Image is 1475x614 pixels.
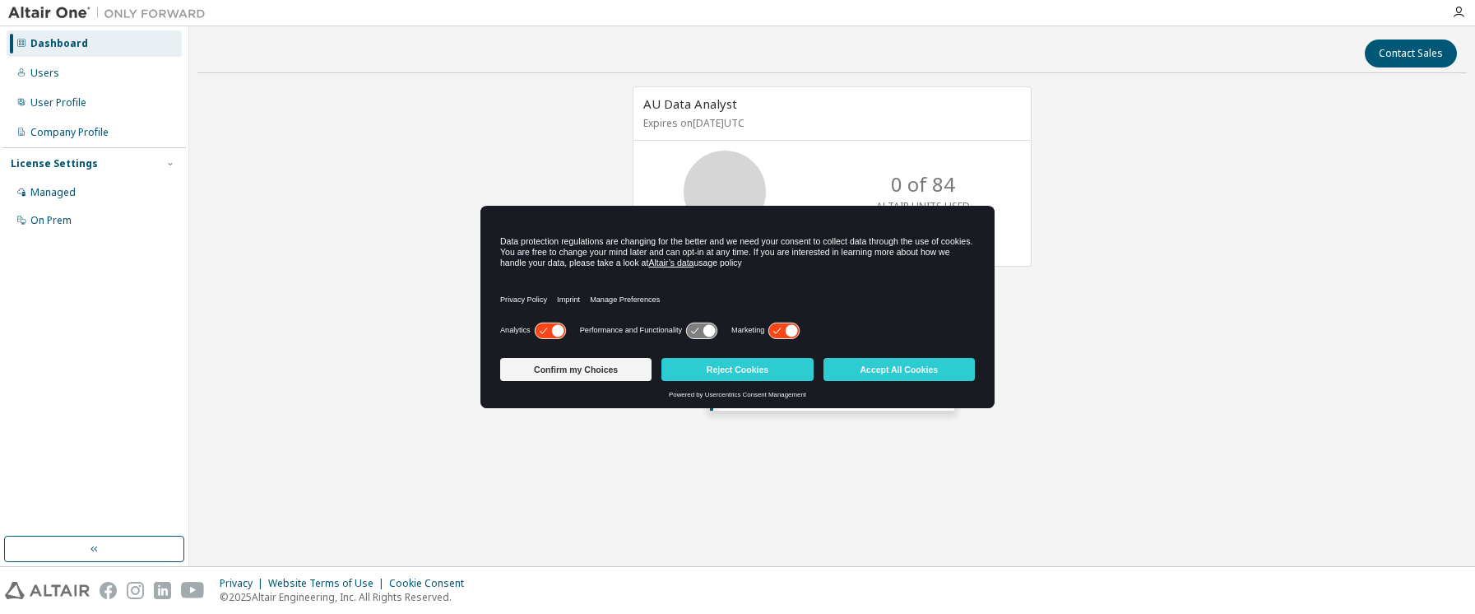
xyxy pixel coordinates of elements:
[643,95,737,112] span: AU Data Analyst
[181,582,205,599] img: youtube.svg
[127,582,144,599] img: instagram.svg
[389,577,474,590] div: Cookie Consent
[268,577,389,590] div: Website Terms of Use
[30,126,109,139] div: Company Profile
[100,582,117,599] img: facebook.svg
[876,199,970,213] p: ALTAIR UNITS USED
[891,170,955,198] p: 0 of 84
[30,186,76,199] div: Managed
[8,5,214,21] img: Altair One
[1365,40,1457,67] button: Contact Sales
[220,577,268,590] div: Privacy
[30,67,59,80] div: Users
[30,96,86,109] div: User Profile
[30,37,88,50] div: Dashboard
[30,214,72,227] div: On Prem
[643,116,1017,130] p: Expires on [DATE] UTC
[11,157,98,170] div: License Settings
[154,582,171,599] img: linkedin.svg
[220,590,474,604] p: © 2025 Altair Engineering, Inc. All Rights Reserved.
[5,582,90,599] img: altair_logo.svg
